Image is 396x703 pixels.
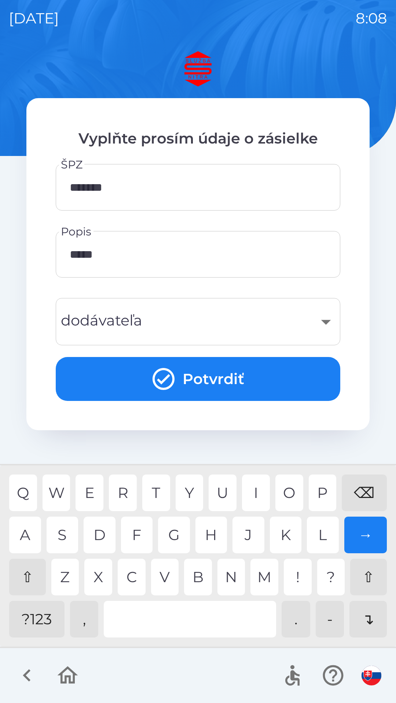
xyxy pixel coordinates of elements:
[61,224,91,239] label: Popis
[26,51,370,86] img: Logo
[362,666,381,685] img: sk flag
[356,7,387,29] p: 8:08
[61,157,82,172] label: ŠPZ
[56,357,340,401] button: Potvrdiť
[9,7,59,29] p: [DATE]
[56,127,340,149] p: Vyplňte prosím údaje o zásielke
